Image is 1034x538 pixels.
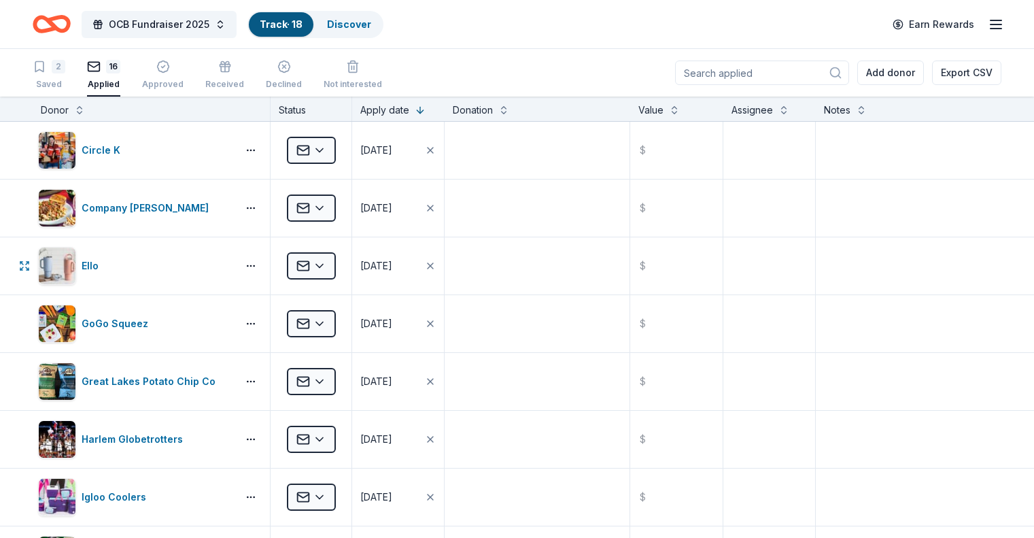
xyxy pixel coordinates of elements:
[352,180,444,237] button: [DATE]
[884,12,982,37] a: Earn Rewards
[352,353,444,410] button: [DATE]
[38,478,232,516] button: Image for Igloo CoolersIgloo Coolers
[932,61,1001,85] button: Export CSV
[39,132,75,169] img: Image for Circle K
[39,305,75,342] img: Image for GoGo Squeez
[142,79,184,90] div: Approved
[360,200,392,216] div: [DATE]
[41,102,69,118] div: Donor
[360,258,392,274] div: [DATE]
[266,54,302,97] button: Declined
[52,60,65,73] div: 2
[109,16,209,33] span: OCB Fundraiser 2025
[324,54,382,97] button: Not interested
[360,431,392,448] div: [DATE]
[87,54,120,97] button: 16Applied
[360,489,392,505] div: [DATE]
[82,316,154,332] div: GoGo Squeez
[33,79,65,90] div: Saved
[352,122,444,179] button: [DATE]
[324,79,382,90] div: Not interested
[87,79,120,90] div: Applied
[82,11,237,38] button: OCB Fundraiser 2025
[38,189,232,227] button: Image for Company BrinkerCompany [PERSON_NAME]
[675,61,849,85] input: Search applied
[39,421,75,458] img: Image for Harlem Globetrotters
[352,295,444,352] button: [DATE]
[82,431,188,448] div: Harlem Globetrotters
[82,258,104,274] div: Ello
[360,316,392,332] div: [DATE]
[39,248,75,284] img: Image for Ello
[33,54,65,97] button: 2Saved
[82,373,221,390] div: Great Lakes Potato Chip Co
[638,102,664,118] div: Value
[352,469,444,526] button: [DATE]
[142,54,184,97] button: Approved
[266,79,302,90] div: Declined
[33,8,71,40] a: Home
[360,373,392,390] div: [DATE]
[82,489,152,505] div: Igloo Coolers
[38,363,232,401] button: Image for Great Lakes Potato Chip CoGreat Lakes Potato Chip Co
[205,79,244,90] div: Received
[824,102,850,118] div: Notes
[39,190,75,226] img: Image for Company Brinker
[38,305,232,343] button: Image for GoGo SqueezGoGo Squeez
[360,142,392,158] div: [DATE]
[360,102,409,118] div: Apply date
[352,411,444,468] button: [DATE]
[260,18,303,30] a: Track· 18
[38,131,232,169] button: Image for Circle KCircle K
[82,142,126,158] div: Circle K
[247,11,383,38] button: Track· 18Discover
[38,247,232,285] button: Image for ElloEllo
[39,363,75,400] img: Image for Great Lakes Potato Chip Co
[82,200,214,216] div: Company [PERSON_NAME]
[39,479,75,516] img: Image for Igloo Coolers
[352,237,444,295] button: [DATE]
[731,102,773,118] div: Assignee
[453,102,493,118] div: Donation
[106,60,120,73] div: 16
[327,18,371,30] a: Discover
[857,61,924,85] button: Add donor
[271,97,352,121] div: Status
[38,420,232,458] button: Image for Harlem GlobetrottersHarlem Globetrotters
[205,54,244,97] button: Received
